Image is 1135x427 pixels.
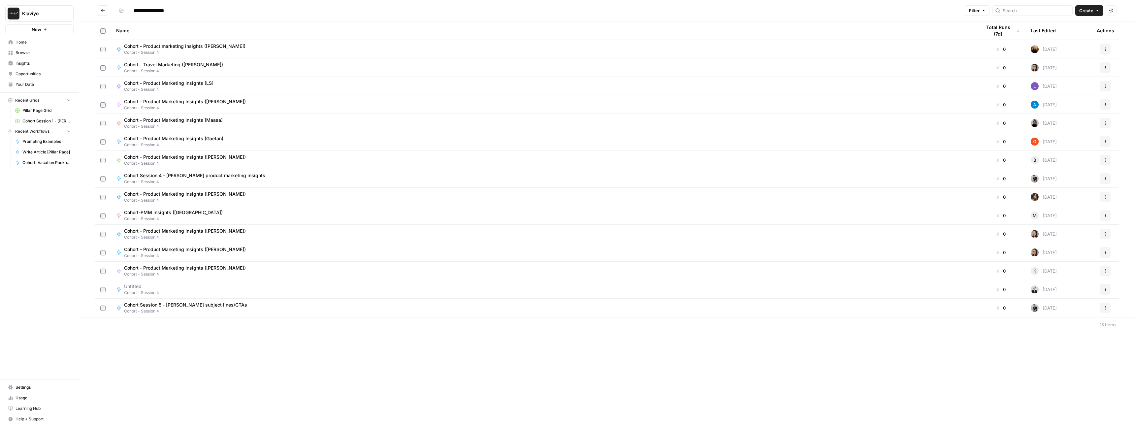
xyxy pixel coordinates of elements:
button: Workspace: Klaviyo [5,5,74,22]
span: Your Data [16,82,71,87]
span: Cohort - Session 4 [124,68,228,74]
span: Cohort - Product Marketing Insights ([PERSON_NAME]) [124,98,246,105]
span: Cohort - Session 4 [124,308,252,314]
a: Cohort - Product Marketing Insights ([PERSON_NAME])Cohort - Session 4 [116,98,971,111]
a: Home [5,37,74,48]
span: New [32,26,41,33]
img: ep2s7dd3ojhp11nu5ayj08ahj9gv [1031,138,1039,146]
span: Cohort - Product Marketing Insights (Maasa) [124,117,223,123]
a: Cohort Session 1 - [PERSON_NAME] workflow 1 Grid [12,116,74,126]
a: Cohort - Product Marketing Insights ([PERSON_NAME])Cohort - Session 4 [116,154,971,166]
button: New [5,24,74,34]
a: Cohort-PMM insights ([GEOGRAPHIC_DATA])Cohort - Session 4 [116,209,971,222]
div: [DATE] [1031,267,1057,275]
span: Learning Hub [16,406,71,411]
span: Filter [969,7,980,14]
span: Opportunities [16,71,71,77]
div: 0 [981,286,1020,293]
div: 0 [981,101,1020,108]
a: Cohort - Product Marketing Insights (Maasa)Cohort - Session 4 [116,117,971,129]
div: Actions [1097,21,1114,40]
a: Cohort Session 4 - [PERSON_NAME] product marketing insightsCohort - Session 4 [116,172,971,185]
span: Cohort - Travel Marketing ([PERSON_NAME]) [124,61,223,68]
a: Cohort - Product Marketing Insights ([PERSON_NAME])Cohort - Session 4 [116,265,971,277]
div: 0 [981,64,1020,71]
span: Cohort Session 4 - [PERSON_NAME] product marketing insights [124,172,265,179]
div: 0 [981,175,1020,182]
img: vqsat62t33ck24eq3wa2nivgb46o [1031,193,1039,201]
span: Help + Support [16,416,71,422]
img: octaxnk3oxqn3tdy5wfh2wr0s0xc [1031,119,1039,127]
span: Create [1079,7,1093,14]
div: 0 [981,138,1020,145]
img: qq1exqcea0wapzto7wd7elbwtl3p [1031,175,1039,182]
a: Cohort - Product Marketing Insights [LS]Cohort - Session 4 [116,80,971,92]
img: qq1exqcea0wapzto7wd7elbwtl3p [1031,304,1039,312]
span: Pillar Page Grid [22,108,71,114]
div: 0 [981,268,1020,274]
button: Go back [98,5,108,16]
span: Cohort - Product Marketing Insights ([PERSON_NAME]) [124,191,246,197]
div: Name [116,21,971,40]
a: Cohort - Travel Marketing ([PERSON_NAME])Cohort - Session 4 [116,61,971,74]
span: B [1033,157,1036,163]
div: [DATE] [1031,119,1057,127]
span: Cohort - Product marketing insights ([PERSON_NAME]) [124,43,245,49]
span: Cohort-PMM insights ([GEOGRAPHIC_DATA]) [124,209,223,216]
div: 0 [981,157,1020,163]
span: Cohort: Vacation Package Description ([PERSON_NAME]) [22,160,71,166]
span: Cohort - Product Marketing Insights ([PERSON_NAME]) [124,265,246,271]
a: Cohort - Product Marketing Insights ([PERSON_NAME])Cohort - Session 4 [116,228,971,240]
div: 0 [981,249,1020,256]
span: Cohort - Session 4 [124,105,251,111]
a: Write Article [Pillar Page] [12,147,74,157]
div: [DATE] [1031,64,1057,72]
img: o3cqybgnmipr355j8nz4zpq1mc6x [1031,101,1039,109]
button: Create [1075,5,1103,16]
span: K [1033,268,1036,274]
span: Usage [16,395,71,401]
button: Filter [965,5,990,16]
img: agixb8m0qbbcrmfkdsdfmvqkq020 [1031,285,1039,293]
div: [DATE] [1031,156,1057,164]
div: [DATE] [1031,193,1057,201]
span: Browse [16,50,71,56]
span: Cohort - Session 4 [124,271,251,277]
span: Klaviyo [22,10,62,17]
span: Prompting Examples [22,139,71,145]
span: Recent Grids [15,97,39,103]
div: Total Runs (7d) [981,21,1020,40]
span: Untitled [124,283,154,290]
a: Cohort - Product Marketing Insights ([PERSON_NAME])Cohort - Session 4 [116,246,971,259]
span: Cohort - Product Marketing Insights ([PERSON_NAME]) [124,228,246,234]
div: 0 [981,83,1020,89]
a: Cohort: Vacation Package Description ([PERSON_NAME]) [12,157,74,168]
span: Cohort Session 5 - [PERSON_NAME] subject lines/CTAs [124,302,247,308]
a: UntitledCohort - Session 4 [116,283,971,296]
div: [DATE] [1031,82,1057,90]
div: [DATE] [1031,212,1057,219]
div: [DATE] [1031,45,1057,53]
div: [DATE] [1031,285,1057,293]
div: [DATE] [1031,230,1057,238]
span: Settings [16,384,71,390]
a: Prompting Examples [12,136,74,147]
img: anzrfocuswwok3srymwh33ygaa99 [1031,64,1039,72]
div: 0 [981,231,1020,237]
span: Home [16,39,71,45]
a: Settings [5,382,74,393]
div: [DATE] [1031,304,1057,312]
span: Recent Workflows [15,128,49,134]
a: Cohort - Product marketing insights ([PERSON_NAME])Cohort - Session 4 [116,43,971,55]
a: Usage [5,393,74,403]
div: 0 [981,120,1020,126]
div: 0 [981,212,1020,219]
span: Cohort - Session 4 [124,234,251,240]
span: Cohort Session 1 - [PERSON_NAME] workflow 1 Grid [22,118,71,124]
span: Cohort - Product Marketing Insights [LS] [124,80,213,86]
button: Recent Grids [5,95,74,105]
span: Cohort - Session 4 [124,49,251,55]
span: Cohort - Session 4 [124,253,251,259]
span: Cohort - Product Marketing Insights (Gaetan) [124,135,223,142]
div: [DATE] [1031,175,1057,182]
